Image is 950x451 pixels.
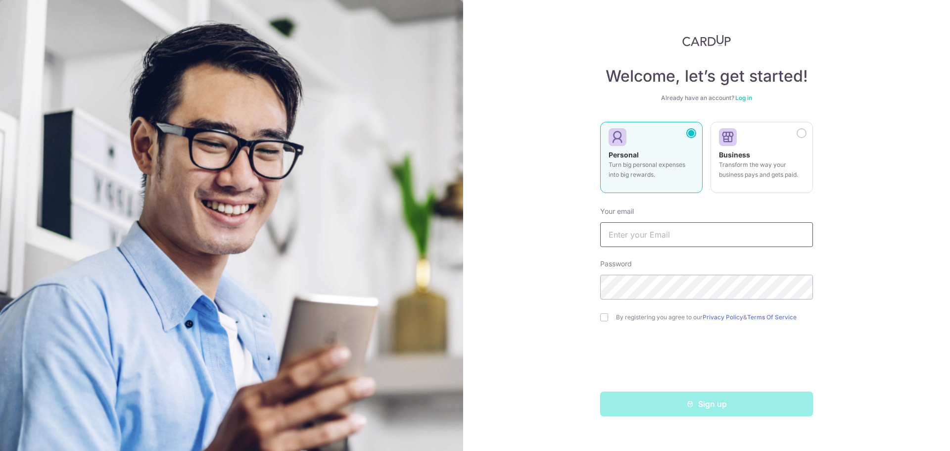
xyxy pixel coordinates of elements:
a: Personal Turn big personal expenses into big rewards. [600,122,703,199]
label: Your email [600,206,634,216]
a: Log in [735,94,752,101]
a: Business Transform the way your business pays and gets paid. [711,122,813,199]
h4: Welcome, let’s get started! [600,66,813,86]
label: Password [600,259,632,269]
div: Already have an account? [600,94,813,102]
p: Transform the way your business pays and gets paid. [719,160,805,180]
input: Enter your Email [600,222,813,247]
p: Turn big personal expenses into big rewards. [609,160,694,180]
label: By registering you agree to our & [616,313,813,321]
strong: Personal [609,150,639,159]
iframe: reCAPTCHA [631,341,782,380]
strong: Business [719,150,750,159]
img: CardUp Logo [682,35,731,47]
a: Privacy Policy [703,313,743,321]
a: Terms Of Service [747,313,797,321]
